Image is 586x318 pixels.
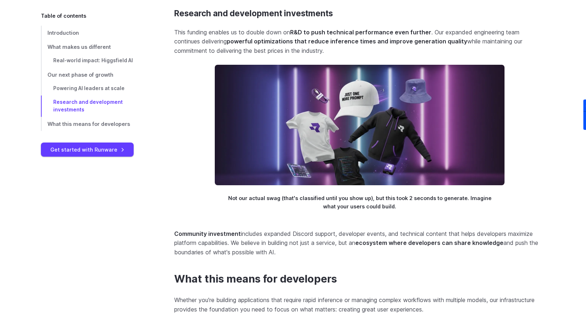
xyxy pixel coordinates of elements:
[227,38,467,45] strong: powerful optimizations that reduce inference times and improve generation quality
[47,44,111,50] span: What makes us different
[174,28,545,56] p: This funding enables us to double down on . Our expanded engineering team continues delivering wh...
[41,26,151,40] a: Introduction
[53,58,133,63] span: Real-world impact: Higgsfield AI
[41,82,151,96] a: Powering AI leaders at scale
[47,30,79,36] span: Introduction
[41,143,134,157] a: Get started with Runware
[174,9,333,18] a: Research and development investments
[290,29,431,36] strong: R&D to push technical performance even further
[53,99,123,113] span: Research and development investments
[174,229,545,257] p: includes expanded Discord support, developer events, and technical content that helps developers ...
[215,185,505,211] figcaption: Not our actual swag (that's classified until you show up), but this took 2 seconds to generate. I...
[174,273,337,285] a: What this means for developers
[41,54,151,68] a: Real-world impact: Higgsfield AI
[174,296,545,314] p: Whether you're building applications that require rapid inference or managing complex workflows w...
[41,68,151,82] a: Our next phase of growth
[215,65,505,185] img: Runware swag collection with floating merchandise including t-shirts, hoodie, cap with text 'Just...
[41,40,151,54] a: What makes us different
[41,96,151,117] a: Research and development investments
[174,230,241,237] strong: Community investment
[41,12,86,20] span: Table of contents
[47,121,130,127] span: What this means for developers
[53,85,125,91] span: Powering AI leaders at scale
[355,239,503,246] strong: ecosystem where developers can share knowledge
[47,72,113,78] span: Our next phase of growth
[41,117,151,131] a: What this means for developers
